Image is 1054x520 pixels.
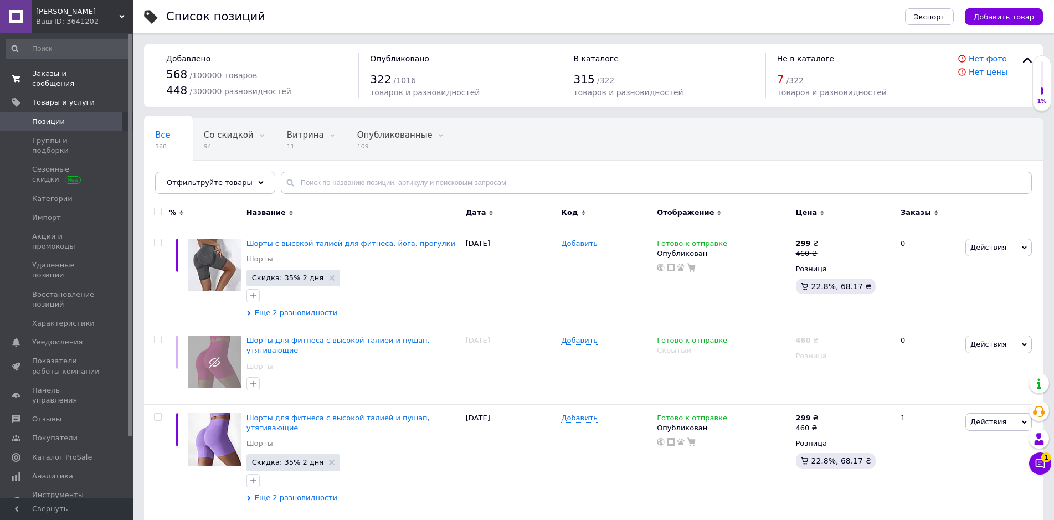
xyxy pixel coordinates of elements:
a: Шорты [246,439,273,449]
span: Действия [970,418,1006,426]
button: Добавить товар [965,8,1043,25]
span: 568 [166,68,187,81]
div: Опубликован [657,249,790,259]
span: Скидка: 35% 2 дня [252,274,323,281]
div: ₴ [796,239,819,249]
div: Список позиций [166,11,265,23]
span: / 1016 [394,76,416,85]
span: 109 [357,142,433,151]
div: Розница [796,264,891,274]
span: Добавить [561,414,597,423]
div: 1% [1033,97,1051,105]
span: Каталог ProSale [32,452,92,462]
span: Код [561,208,578,218]
a: Нет фото [969,54,1007,63]
span: Готово к отправке [657,414,727,425]
span: Не в каталоге [777,54,835,63]
div: [DATE] [463,230,559,327]
span: Добавлено [166,54,210,63]
span: товаров и разновидностей [573,88,683,97]
b: 299 [796,239,811,248]
span: 22.8%, 68.17 ₴ [811,456,872,465]
span: 315 [573,73,594,86]
span: 11 [287,142,324,151]
div: ₴ [796,413,819,423]
span: товаров и разновидностей [370,88,480,97]
span: Опубликованные [357,130,433,140]
div: [DATE] [463,404,559,512]
input: Поиск по названию позиции, артикулу и поисковым запросам [281,172,1032,194]
div: Розница [796,351,891,361]
div: 460 ₴ [796,423,819,433]
span: 1 [1041,452,1051,462]
div: 0 [894,327,963,405]
span: Еще 2 разновидности [255,493,337,503]
div: Розница [796,439,891,449]
b: 460 [796,336,811,344]
a: Шорты с высокой талией для фитнеса, йога, прогулки [246,239,455,248]
span: Панель управления [32,385,102,405]
span: Со скидкой [204,130,254,140]
a: Шорты [246,362,273,372]
span: Заказы [901,208,931,218]
a: Шорты для фитнеса с высокой талией и пушап, утягивающие [246,336,430,354]
button: Чат с покупателем1 [1029,452,1051,475]
span: Отзывы [32,414,61,424]
span: Показатели работы компании [32,356,102,376]
span: Инструменты вебмастера и SEO [32,490,102,510]
span: Отображение [657,208,714,218]
span: Акции и промокоды [32,231,102,251]
span: товаров и разновидностей [777,88,887,97]
span: Отфильтруйте товары [167,178,253,187]
span: / 100000 товаров [189,71,257,80]
span: Категории [32,194,73,204]
span: Экспорт [914,13,945,21]
span: Покупатели [32,433,78,443]
span: 94 [204,142,254,151]
div: Опубликован [657,423,790,433]
span: Добавить [561,336,597,345]
span: Действия [970,243,1006,251]
span: 448 [166,84,187,97]
span: % [169,208,176,218]
b: 299 [796,414,811,422]
span: Опубликовано [370,54,429,63]
span: Товары и услуги [32,97,95,107]
span: Скидка: 35% 2 дня [252,459,323,466]
span: Сезонные скидки [32,164,102,184]
span: Витрина [287,130,324,140]
span: Группы и подборки [32,136,102,156]
input: Поиск [6,39,131,59]
div: Ваш ID: 3641202 [36,17,133,27]
img: Шорты для фитнеса с высокой талией и пушап, утягивающие [188,336,241,388]
div: 0 [894,230,963,327]
span: Готово к отправке [657,336,727,348]
img: Шорты с высокой талией для фитнеса, йога, прогулки [188,239,241,291]
span: Цена [796,208,818,218]
span: Аналитика [32,471,73,481]
div: 460 ₴ [796,249,819,259]
span: Действия [970,340,1006,348]
a: Шорты для фитнеса с высокой талией и пушап, утягивающие [246,414,430,432]
span: 322 [370,73,391,86]
span: Удаленные позиции [32,260,102,280]
button: Экспорт [905,8,954,25]
span: Добавить [561,239,597,248]
span: Дата [466,208,486,218]
span: Фитнес Одежда [36,7,119,17]
span: Восстановление позиций [32,290,102,310]
a: Нет цены [969,68,1007,76]
span: / 322 [786,76,804,85]
span: 568 [155,142,171,151]
span: / 300000 разновидностей [189,87,291,96]
div: 1 [894,404,963,512]
span: Уведомления [32,337,83,347]
span: Заказы и сообщения [32,69,102,89]
div: Скрытый [657,346,790,356]
span: 7 [777,73,784,86]
span: / 322 [597,76,614,85]
span: Все [155,130,171,140]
